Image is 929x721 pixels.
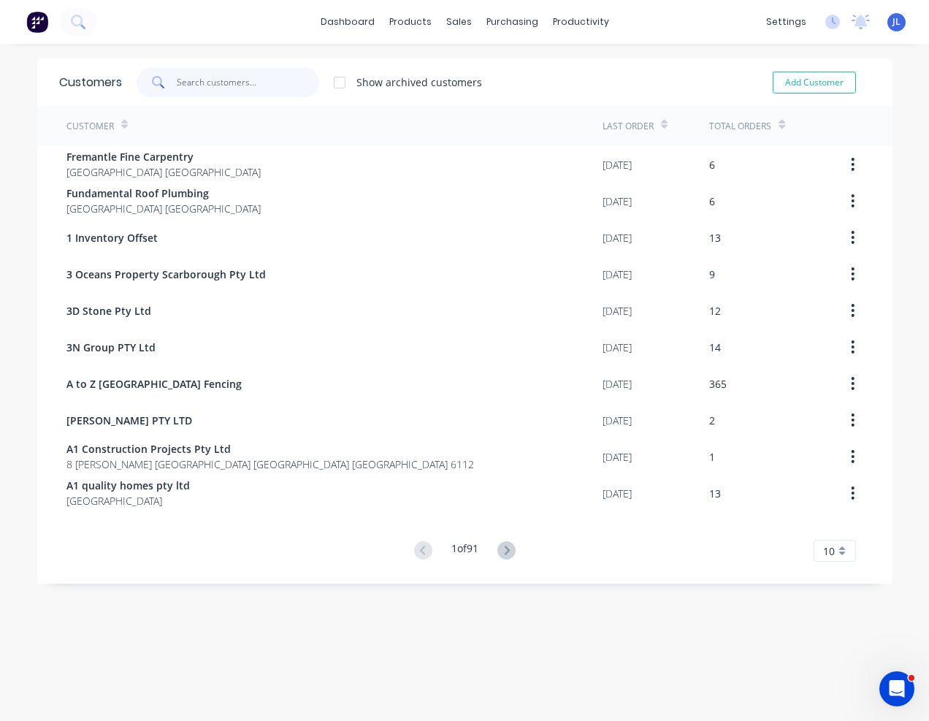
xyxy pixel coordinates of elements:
div: sales [439,11,479,33]
div: 13 [709,230,721,245]
div: [DATE] [603,267,632,282]
span: Fundamental Roof Plumbing [66,186,261,201]
div: [DATE] [603,194,632,209]
div: settings [759,11,814,33]
span: [GEOGRAPHIC_DATA] [66,493,190,508]
div: 13 [709,486,721,501]
span: 8 [PERSON_NAME] [GEOGRAPHIC_DATA] [GEOGRAPHIC_DATA] [GEOGRAPHIC_DATA] 6112 [66,457,474,472]
span: A1 Construction Projects Pty Ltd [66,441,474,457]
div: 1 [709,449,715,465]
iframe: Intercom live chat [879,671,914,706]
span: 3N Group PTY Ltd [66,340,156,355]
span: [GEOGRAPHIC_DATA] [GEOGRAPHIC_DATA] [66,201,261,216]
div: Show archived customers [356,75,482,90]
div: [DATE] [603,340,632,355]
input: Search customers... [177,68,319,97]
div: [DATE] [603,157,632,172]
div: 1 of 91 [451,541,478,562]
span: A to Z [GEOGRAPHIC_DATA] Fencing [66,376,242,392]
span: 3 Oceans Property Scarborough Pty Ltd [66,267,266,282]
span: 10 [823,543,835,559]
div: [DATE] [603,449,632,465]
span: [PERSON_NAME] PTY LTD [66,413,192,428]
div: Last Order [603,120,654,133]
span: 1 Inventory Offset [66,230,158,245]
div: Customers [59,74,122,91]
a: dashboard [313,11,382,33]
span: Fremantle Fine Carpentry [66,149,261,164]
div: 6 [709,157,715,172]
span: [GEOGRAPHIC_DATA] [GEOGRAPHIC_DATA] [66,164,261,180]
div: [DATE] [603,376,632,392]
div: products [382,11,439,33]
div: 9 [709,267,715,282]
button: Add Customer [773,72,856,94]
div: Customer [66,120,114,133]
div: [DATE] [603,486,632,501]
div: [DATE] [603,230,632,245]
span: A1 quality homes pty ltd [66,478,190,493]
span: 3D Stone Pty Ltd [66,303,151,318]
div: 12 [709,303,721,318]
div: purchasing [479,11,546,33]
div: [DATE] [603,413,632,428]
div: 365 [709,376,727,392]
div: [DATE] [603,303,632,318]
div: Total Orders [709,120,771,133]
img: Factory [26,11,48,33]
div: 2 [709,413,715,428]
div: productivity [546,11,616,33]
span: JL [892,15,901,28]
div: 6 [709,194,715,209]
div: 14 [709,340,721,355]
